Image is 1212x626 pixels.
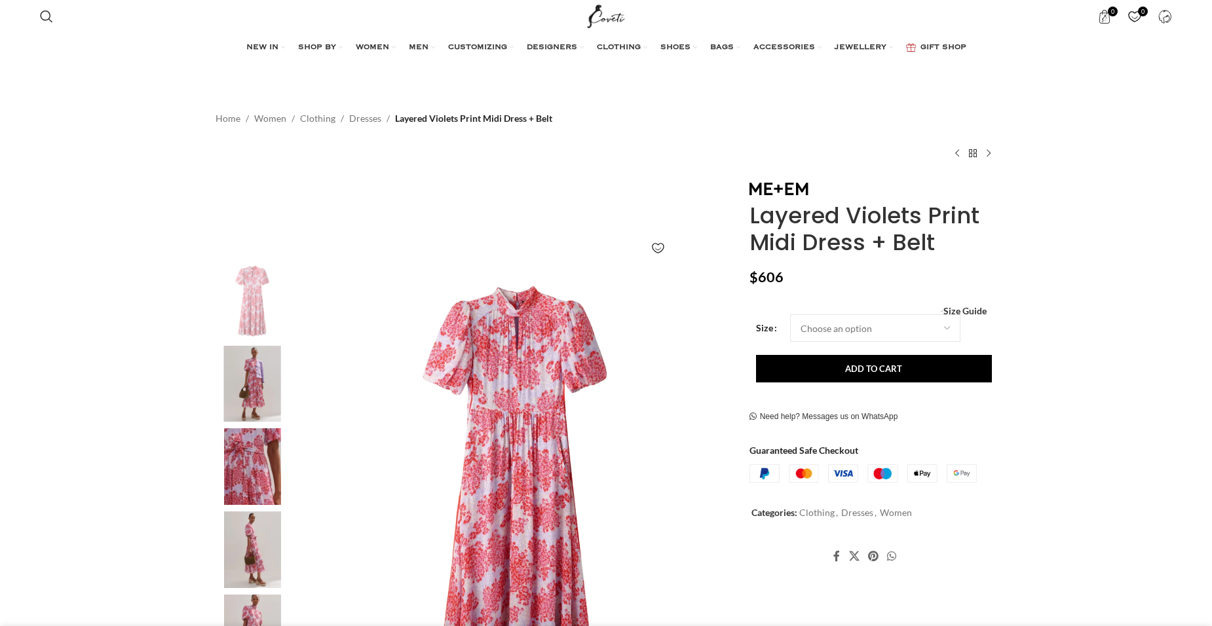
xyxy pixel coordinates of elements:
[1091,3,1118,29] a: 0
[298,35,343,61] a: SHOP BY
[660,43,691,53] span: SHOES
[409,43,428,53] span: MEN
[212,346,292,422] img: Me and Em dresses
[216,111,240,126] a: Home
[33,3,60,29] a: Search
[875,506,877,520] span: ,
[749,464,977,483] img: guaranteed-safe-checkout-bordered.j
[246,35,285,61] a: NEW IN
[749,412,898,422] a: Need help? Messages us on WhatsApp
[527,43,577,53] span: DESIGNERS
[835,35,893,61] a: JEWELLERY
[409,35,435,61] a: MEN
[584,10,628,21] a: Site logo
[883,546,901,566] a: WhatsApp social link
[829,546,844,566] a: Facebook social link
[751,507,797,518] span: Categories:
[212,511,292,588] img: Me and Em Purple dress
[597,43,641,53] span: CLOTHING
[749,268,784,285] bdi: 606
[212,263,292,339] img: Layered Violets Print Midi Dress + Belt
[395,111,552,126] span: Layered Violets Print Midi Dress + Belt
[844,546,863,566] a: X social link
[749,445,858,456] strong: Guaranteed Safe Checkout
[356,35,396,61] a: WOMEN
[710,35,740,61] a: BAGS
[749,183,808,195] img: Me and Em
[753,35,822,61] a: ACCESSORIES
[756,355,992,382] button: Add to cart
[920,43,966,53] span: GIFT SHOP
[710,43,734,53] span: BAGS
[835,43,886,53] span: JEWELLERY
[660,35,697,61] a: SHOES
[356,43,389,53] span: WOMEN
[448,43,507,53] span: CUSTOMIZING
[880,507,912,518] a: Women
[799,507,835,518] a: Clothing
[298,43,336,53] span: SHOP BY
[906,35,966,61] a: GIFT SHOP
[349,111,381,126] a: Dresses
[906,43,916,52] img: GiftBag
[749,202,996,256] h1: Layered Violets Print Midi Dress + Belt
[756,321,777,335] label: Size
[1138,7,1148,16] span: 0
[254,111,286,126] a: Women
[216,111,552,126] nav: Breadcrumb
[836,506,838,520] span: ,
[33,35,1179,61] div: Main navigation
[949,145,965,161] a: Previous product
[753,43,815,53] span: ACCESSORIES
[246,43,278,53] span: NEW IN
[841,507,873,518] a: Dresses
[1122,3,1148,29] div: My Wishlist
[863,546,882,566] a: Pinterest social link
[1122,3,1148,29] a: 0
[1108,7,1118,16] span: 0
[300,111,335,126] a: Clothing
[527,35,584,61] a: DESIGNERS
[597,35,647,61] a: CLOTHING
[749,268,758,285] span: $
[981,145,996,161] a: Next product
[448,35,514,61] a: CUSTOMIZING
[212,428,292,505] img: Me and Em collection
